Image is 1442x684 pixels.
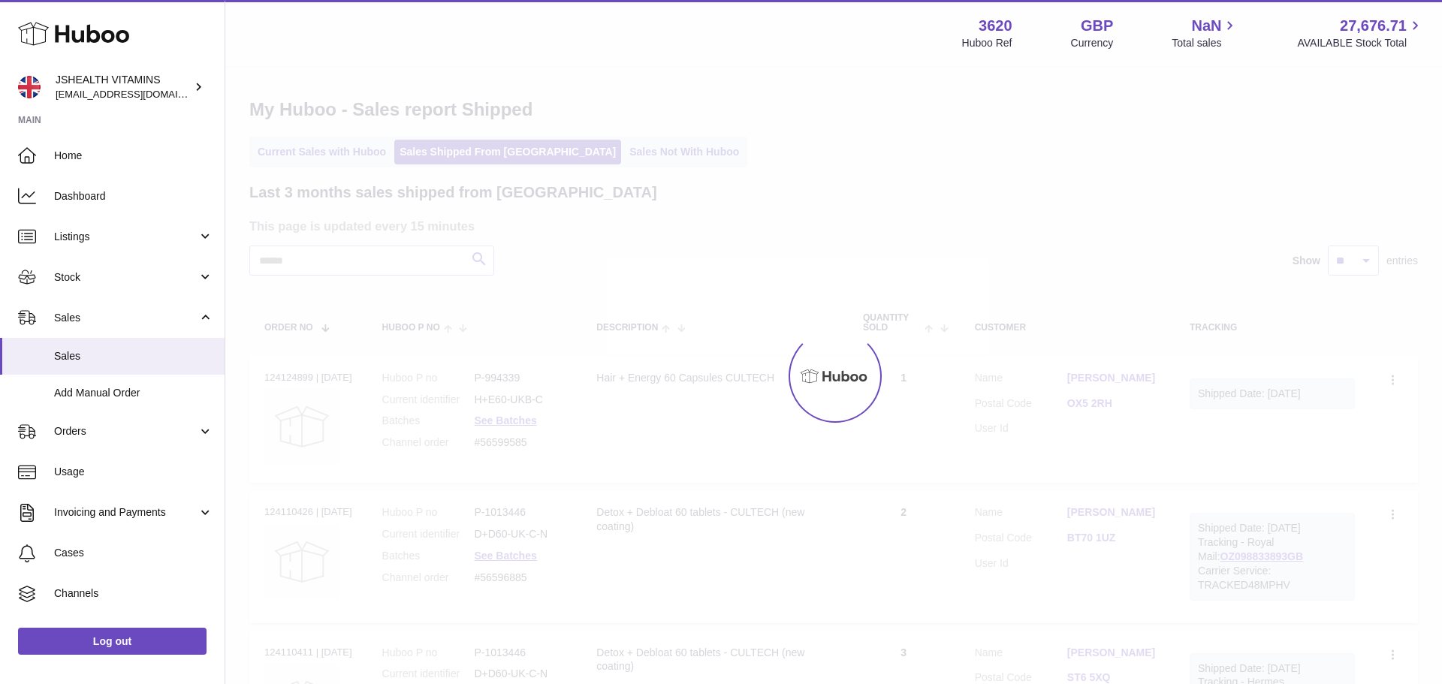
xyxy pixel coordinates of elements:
[18,628,207,655] a: Log out
[54,424,198,438] span: Orders
[54,546,213,560] span: Cases
[54,270,198,285] span: Stock
[54,349,213,363] span: Sales
[54,386,213,400] span: Add Manual Order
[1081,16,1113,36] strong: GBP
[54,149,213,163] span: Home
[56,88,221,100] span: [EMAIL_ADDRESS][DOMAIN_NAME]
[1071,36,1114,50] div: Currency
[54,189,213,203] span: Dashboard
[54,311,198,325] span: Sales
[54,230,198,244] span: Listings
[979,16,1012,36] strong: 3620
[1191,16,1221,36] span: NaN
[962,36,1012,50] div: Huboo Ref
[54,505,198,520] span: Invoicing and Payments
[54,465,213,479] span: Usage
[1340,16,1407,36] span: 27,676.71
[1297,16,1424,50] a: 27,676.71 AVAILABLE Stock Total
[1172,36,1238,50] span: Total sales
[1172,16,1238,50] a: NaN Total sales
[54,586,213,601] span: Channels
[56,73,191,101] div: JSHEALTH VITAMINS
[1297,36,1424,50] span: AVAILABLE Stock Total
[18,76,41,98] img: internalAdmin-3620@internal.huboo.com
